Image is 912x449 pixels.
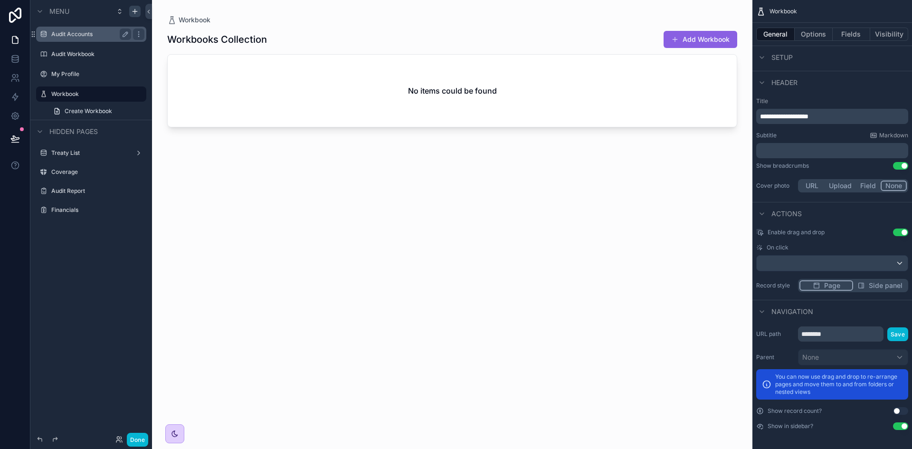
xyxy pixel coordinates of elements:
[798,349,908,365] button: None
[51,90,141,98] label: Workbook
[49,127,98,136] span: Hidden pages
[51,30,127,38] label: Audit Accounts
[775,373,902,396] p: You can now use drag and drop to re-arrange pages and move them to and from folders or nested views
[833,28,871,41] button: Fields
[756,162,809,170] div: Show breadcrumbs
[771,209,802,219] span: Actions
[65,107,112,115] span: Create Workbook
[756,182,794,190] label: Cover photo
[756,132,777,139] label: Subtitle
[771,78,798,87] span: Header
[756,282,794,289] label: Record style
[825,181,856,191] button: Upload
[756,97,908,105] label: Title
[870,132,908,139] a: Markdown
[856,181,881,191] button: Field
[768,229,825,236] span: Enable drag and drop
[51,168,144,176] label: Coverage
[771,307,813,316] span: Navigation
[879,132,908,139] span: Markdown
[756,143,908,158] div: scrollable content
[799,181,825,191] button: URL
[47,104,146,119] a: Create Workbook
[49,7,69,16] span: Menu
[756,28,795,41] button: General
[869,281,902,290] span: Side panel
[795,28,833,41] button: Options
[767,244,788,251] span: On click
[824,281,840,290] span: Page
[51,187,144,195] label: Audit Report
[756,330,794,338] label: URL path
[769,8,797,15] span: Workbook
[51,70,144,78] label: My Profile
[887,327,908,341] button: Save
[51,149,131,157] label: Treaty List
[881,181,907,191] button: None
[51,50,144,58] label: Audit Workbook
[768,407,822,415] label: Show record count?
[756,109,908,124] div: scrollable content
[51,206,144,214] label: Financials
[756,353,794,361] label: Parent
[127,433,148,447] button: Done
[802,353,819,362] span: None
[768,422,813,430] label: Show in sidebar?
[870,28,908,41] button: Visibility
[771,53,793,62] span: Setup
